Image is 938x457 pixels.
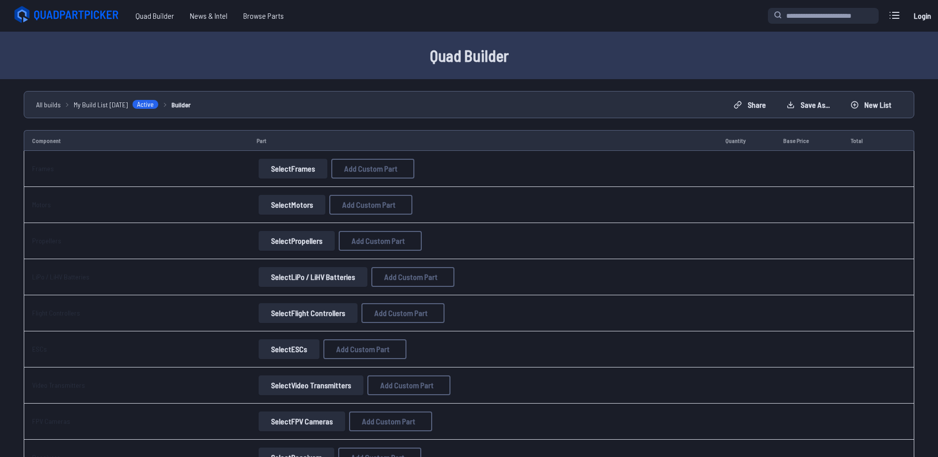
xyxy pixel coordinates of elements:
a: SelectPropellers [257,231,337,251]
button: SelectLiPo / LiHV Batteries [259,267,367,287]
button: SelectFlight Controllers [259,303,357,323]
button: SelectMotors [259,195,325,215]
button: Share [725,97,774,113]
a: FPV Cameras [32,417,70,425]
a: Builder [172,99,191,110]
button: SelectFrames [259,159,327,179]
a: Quad Builder [128,6,182,26]
button: SelectPropellers [259,231,335,251]
span: Add Custom Part [384,273,438,281]
a: Motors [32,200,51,209]
span: Add Custom Part [344,165,398,173]
button: SelectVideo Transmitters [259,375,363,395]
td: Quantity [717,130,776,151]
button: Add Custom Part [329,195,412,215]
a: Browse Parts [235,6,292,26]
a: Flight Controllers [32,309,80,317]
a: News & Intel [182,6,235,26]
button: SelectESCs [259,339,319,359]
button: Add Custom Part [339,231,422,251]
span: Add Custom Part [336,345,390,353]
a: SelectLiPo / LiHV Batteries [257,267,369,287]
span: Add Custom Part [362,417,415,425]
span: Add Custom Part [380,381,434,389]
a: My Build List [DATE]Active [74,99,159,110]
button: Save as... [778,97,838,113]
a: ESCs [32,345,47,353]
button: Add Custom Part [361,303,445,323]
td: Base Price [775,130,842,151]
a: SelectVideo Transmitters [257,375,365,395]
h1: Quad Builder [153,44,786,67]
button: New List [842,97,900,113]
a: LiPo / LiHV Batteries [32,273,89,281]
td: Total [843,130,888,151]
span: Add Custom Part [352,237,405,245]
td: Component [24,130,249,151]
a: Login [910,6,934,26]
span: My Build List [DATE] [74,99,128,110]
span: Add Custom Part [374,309,428,317]
button: Add Custom Part [323,339,406,359]
button: SelectFPV Cameras [259,411,345,431]
a: SelectFrames [257,159,329,179]
td: Part [249,130,717,151]
a: Video Transmitters [32,381,85,389]
a: SelectESCs [257,339,321,359]
button: Add Custom Part [367,375,450,395]
a: Propellers [32,236,61,245]
a: SelectMotors [257,195,327,215]
a: All builds [36,99,61,110]
button: Add Custom Part [331,159,414,179]
span: Active [132,99,159,109]
span: Add Custom Part [342,201,396,209]
a: SelectFPV Cameras [257,411,347,431]
button: Add Custom Part [349,411,432,431]
a: SelectFlight Controllers [257,303,359,323]
a: Frames [32,164,54,173]
button: Add Custom Part [371,267,454,287]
